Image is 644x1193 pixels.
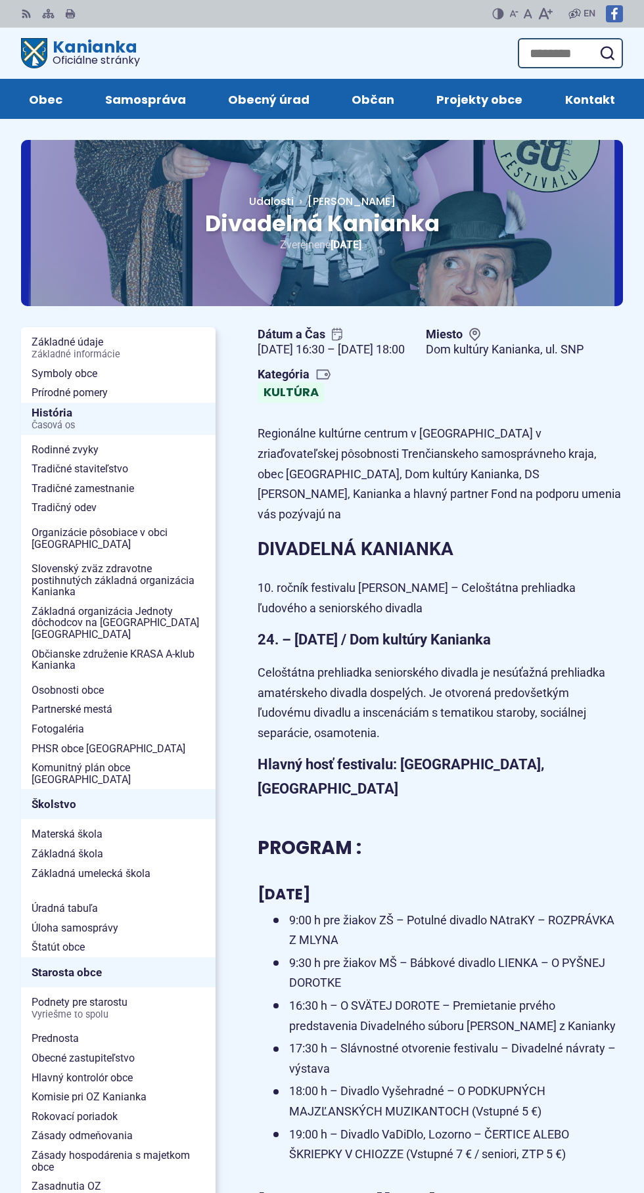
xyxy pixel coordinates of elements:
span: Kanianka [47,39,140,66]
a: Materská škola [21,824,216,844]
a: Obecné zastupiteľstvo [21,1048,216,1068]
span: Komisie pri OZ Kanianka [32,1087,205,1107]
a: Občan [344,79,402,119]
a: Logo Kanianka, prejsť na domovskú stránku. [21,38,140,68]
a: Občianske združenie KRASA A-klub Kanianka [21,644,216,675]
a: Základná organizácia Jednoty dôchodcov na [GEOGRAPHIC_DATA] [GEOGRAPHIC_DATA] [21,602,216,644]
a: Rodinné zvyky [21,440,216,460]
a: Prírodné pomery [21,383,216,403]
span: Obecné zastupiteľstvo [32,1048,205,1068]
a: Partnerské mestá [21,700,216,719]
a: Základné údajeZákladné informácie [21,332,216,363]
a: Slovenský zväz zdravotne postihnutých základná organizácia Kanianka [21,559,216,602]
span: Organizácie pôsobiace v obci [GEOGRAPHIC_DATA] [32,523,205,554]
span: Hlavný kontrolór obce [32,1068,205,1088]
span: Občianske združenie KRASA A-klub Kanianka [32,644,205,675]
a: Komunitný plán obce [GEOGRAPHIC_DATA] [21,758,216,789]
p: 10. ročník festivalu [PERSON_NAME] – Celoštátna prehliadka ľudového a seniorského divadla [258,578,623,618]
a: Štatút obce [21,937,216,957]
a: HistóriaČasová os [21,403,216,435]
span: Zásady hospodárenia s majetkom obce [32,1146,205,1177]
a: Rokovací poriadok [21,1107,216,1127]
a: Úloha samosprávy [21,918,216,938]
a: Tradičné staviteľstvo [21,459,216,479]
p: Celoštátna prehliadka seniorského divadla je nesúťažná prehliadka amatérskeho divadla dospelých. ... [258,663,623,743]
a: Udalosti [249,194,294,209]
a: Prednosta [21,1029,216,1048]
a: Obec [21,79,70,119]
span: Oficiálne stránky [53,55,140,66]
span: Obec [29,79,62,119]
span: Štatút obce [32,937,205,957]
a: Úradná tabuľa [21,899,216,918]
li: 16:30 h – O SVÄTEJ DOROTE – Premietanie prvého predstavenia Divadelného súboru [PERSON_NAME] z Ka... [273,996,623,1036]
span: Partnerské mestá [32,700,205,719]
a: Organizácie pôsobiace v obci [GEOGRAPHIC_DATA] [21,523,216,554]
span: [PERSON_NAME] [308,194,396,209]
span: Projekty obce [436,79,522,119]
figcaption: Dom kultúry Kanianka, ul. SNP [426,342,584,357]
li: 19:00 h – Divadlo VaDiDlo, Lozorno – ČERTICE ALEBO ŠKRIEPKY V CHIOZZE (Vstupné 7 € / seniori, ZTP... [273,1125,623,1165]
span: Obecný úrad [228,79,310,119]
span: Občan [352,79,394,119]
span: Tradičný odev [32,498,205,518]
a: Zásady odmeňovania [21,1126,216,1146]
span: PROGRAM : [258,835,361,861]
span: [DATE] [258,884,310,905]
span: Kategória [258,367,331,382]
li: 9:00 h pre žiakov ZŠ – Potulné divadlo NAtraKY – ROZPRÁVKA Z MLYNA [273,911,623,951]
strong: Hlavný hosť festivalu: [GEOGRAPHIC_DATA], [GEOGRAPHIC_DATA] [258,756,544,797]
a: Samospráva [97,79,193,119]
span: Rokovací poriadok [32,1107,205,1127]
img: Prejsť na Facebook stránku [606,5,623,22]
span: PHSR obce [GEOGRAPHIC_DATA] [32,739,205,759]
span: Základná škola [32,844,205,864]
p: Zverejnené . [63,236,581,254]
a: Osobnosti obce [21,681,216,700]
span: Podnety pre starostu [32,993,205,1024]
a: Tradičný odev [21,498,216,518]
a: Tradičné zamestnanie [21,479,216,499]
span: História [32,403,205,435]
img: Prejsť na domovskú stránku [21,38,47,68]
li: 9:30 h pre žiakov MŠ – Bábkové divadlo LIENKA – O PYŠNEJ DOROTKE [273,953,623,993]
span: Samospráva [105,79,186,119]
a: Starosta obce [21,957,216,987]
span: Materská škola [32,824,205,844]
strong: DIVADELNÁ KANIANKA [258,538,453,560]
span: Tradičné zamestnanie [32,479,205,499]
p: Regionálne kultúrne centrum v [GEOGRAPHIC_DATA] v zriaďovateľskej pôsobnosti Trenčianskeho samosp... [258,424,623,524]
a: Školstvo [21,789,216,819]
span: Úradná tabuľa [32,899,205,918]
a: Základná škola [21,844,216,864]
span: Zásady odmeňovania [32,1126,205,1146]
span: Kontakt [565,79,615,119]
a: Kultúra [258,382,325,403]
span: Školstvo [32,794,205,815]
a: Zásady hospodárenia s majetkom obce [21,1146,216,1177]
span: Základná organizácia Jednoty dôchodcov na [GEOGRAPHIC_DATA] [GEOGRAPHIC_DATA] [32,602,205,644]
a: Fotogaléria [21,719,216,739]
a: Obecný úrad [220,79,317,119]
span: Vyriešme to spolu [32,1010,205,1020]
span: Fotogaléria [32,719,205,739]
span: Divadelná Kanianka [205,208,440,239]
strong: 24. – [DATE] / Dom kultúry Kanianka [258,631,491,648]
span: Časová os [32,420,205,431]
a: Symboly obce [21,364,216,384]
span: Osobnosti obce [32,681,205,700]
figcaption: [DATE] 16:30 – [DATE] 18:00 [258,342,405,357]
span: Tradičné staviteľstvo [32,459,205,479]
span: Základná umelecká škola [32,864,205,884]
span: Prírodné pomery [32,383,205,403]
a: Kontakt [557,79,623,119]
a: Základná umelecká škola [21,864,216,884]
span: Základné informácie [32,349,205,360]
a: Hlavný kontrolór obce [21,1068,216,1088]
span: Slovenský zväz zdravotne postihnutých základná organizácia Kanianka [32,559,205,602]
span: Starosta obce [32,962,205,983]
a: EN [581,6,598,22]
span: Miesto [426,327,584,342]
span: Komunitný plán obce [GEOGRAPHIC_DATA] [32,758,205,789]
